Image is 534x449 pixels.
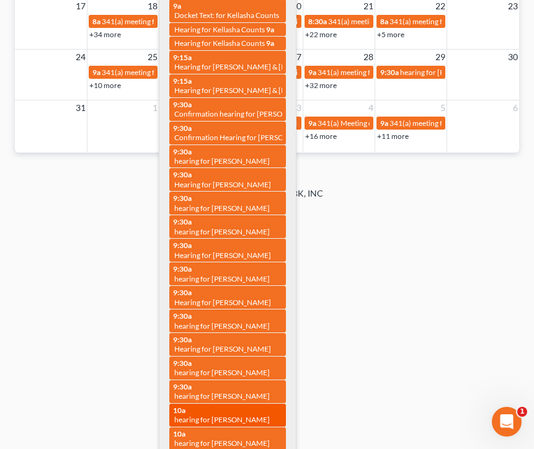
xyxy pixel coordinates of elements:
a: +34 more [89,30,121,39]
span: 9:15a [173,53,192,62]
span: hearing for [PERSON_NAME] [174,203,270,213]
span: hearing for [PERSON_NAME] [174,368,270,377]
span: hearing for [PERSON_NAME] [174,156,270,166]
span: 9:30a [173,288,192,297]
span: Hearing for Kellasha Counts [174,38,265,48]
span: hearing for [PERSON_NAME] [174,391,270,401]
span: 9:30a [173,170,192,179]
span: 3 [295,100,303,115]
span: 9:30a [173,147,192,156]
span: 25 [146,50,159,64]
span: 1 [517,407,527,417]
a: +5 more [377,30,404,39]
span: Hearing for [PERSON_NAME] [174,344,271,353]
span: 8:30a [308,17,327,26]
span: Hearing for [PERSON_NAME] & [PERSON_NAME] [174,62,337,71]
span: 9a [92,68,100,77]
span: 341(a) Meeting of Creditors for [PERSON_NAME] [318,118,478,128]
span: 9:30a [173,264,192,273]
span: 9a [173,1,181,11]
span: 8a [380,17,388,26]
span: 341(a) meeting for [PERSON_NAME] [102,68,221,77]
span: 27 [290,50,303,64]
span: 6 [512,100,519,115]
span: 9:30a [173,241,192,250]
span: Confirmation hearing for [PERSON_NAME] [174,109,315,118]
span: 30 [507,50,519,64]
a: +11 more [377,131,409,141]
span: Confirmation Hearing for [PERSON_NAME] [174,133,316,142]
span: 9:30a [173,193,192,203]
iframe: Intercom live chat [492,407,522,437]
span: 1 [151,100,159,115]
span: 9:30a [173,100,192,109]
span: 9:30a [173,217,192,226]
span: 29 [434,50,447,64]
a: +10 more [89,81,121,90]
a: +22 more [305,30,337,39]
span: 9:30a [380,68,399,77]
span: 31 [74,100,87,115]
span: 9a [266,25,274,34]
span: 341(a) meeting for [PERSON_NAME] [102,17,221,26]
span: 10a [173,429,185,438]
span: 341(a) meeting for [PERSON_NAME] [318,68,437,77]
span: Docket Text: for Kellasha Counts [174,11,279,20]
span: 8a [92,17,100,26]
span: Hearing for [PERSON_NAME] [174,298,271,307]
span: hearing for [PERSON_NAME] [174,227,270,236]
span: 24 [74,50,87,64]
span: hearing for [PERSON_NAME] [174,415,270,424]
span: Hearing for [PERSON_NAME] [174,251,271,260]
span: 10a [173,406,185,415]
a: +16 more [305,131,337,141]
span: 9:30a [173,382,192,391]
span: 9a [308,68,316,77]
span: Hearing for [PERSON_NAME] & [PERSON_NAME] [174,86,337,95]
span: 5 [439,100,447,115]
span: 9:30a [173,335,192,344]
span: 9a [380,118,388,128]
span: 9:30a [173,311,192,321]
span: 28 [362,50,375,64]
span: hearing for [PERSON_NAME] [174,274,270,283]
span: hearing for [PERSON_NAME] [174,438,270,448]
span: 9a [308,118,316,128]
span: 9:30a [173,358,192,368]
span: 9a [266,38,274,48]
div: 2025 © NextChapterBK, INC [44,187,491,210]
span: Hearing for Kellasha Counts [174,25,265,34]
a: +32 more [305,81,337,90]
span: 9:30a [173,123,192,133]
span: 341(a) meeting for [PERSON_NAME] & [PERSON_NAME] [328,17,514,26]
span: hearing for [PERSON_NAME] [400,68,496,77]
span: 341(a) meeting for [PERSON_NAME] [389,118,509,128]
span: Hearing for [PERSON_NAME] [174,180,271,189]
span: 4 [367,100,375,115]
span: hearing for [PERSON_NAME] [174,321,270,331]
span: 9:15a [173,76,192,86]
span: 341(a) meeting for [PERSON_NAME] [389,17,509,26]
